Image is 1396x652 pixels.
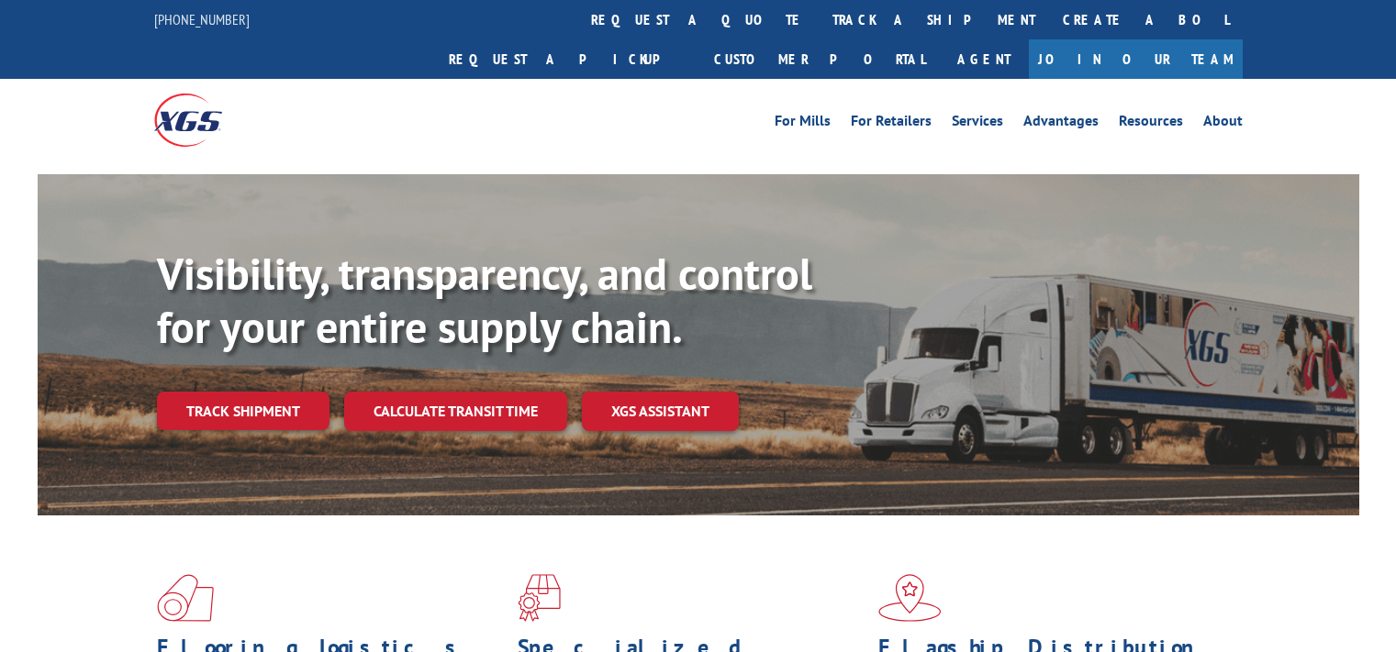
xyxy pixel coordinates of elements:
a: Advantages [1023,114,1099,134]
a: [PHONE_NUMBER] [154,10,250,28]
a: Request a pickup [435,39,700,79]
a: Customer Portal [700,39,939,79]
img: xgs-icon-flagship-distribution-model-red [878,574,942,622]
img: xgs-icon-focused-on-flooring-red [518,574,561,622]
b: Visibility, transparency, and control for your entire supply chain. [157,245,812,355]
a: Join Our Team [1029,39,1243,79]
a: Calculate transit time [344,392,567,431]
a: Agent [939,39,1029,79]
img: xgs-icon-total-supply-chain-intelligence-red [157,574,214,622]
a: For Retailers [851,114,932,134]
a: Resources [1119,114,1183,134]
a: Track shipment [157,392,329,430]
a: XGS ASSISTANT [582,392,739,431]
a: Services [952,114,1003,134]
a: About [1203,114,1243,134]
a: For Mills [775,114,831,134]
